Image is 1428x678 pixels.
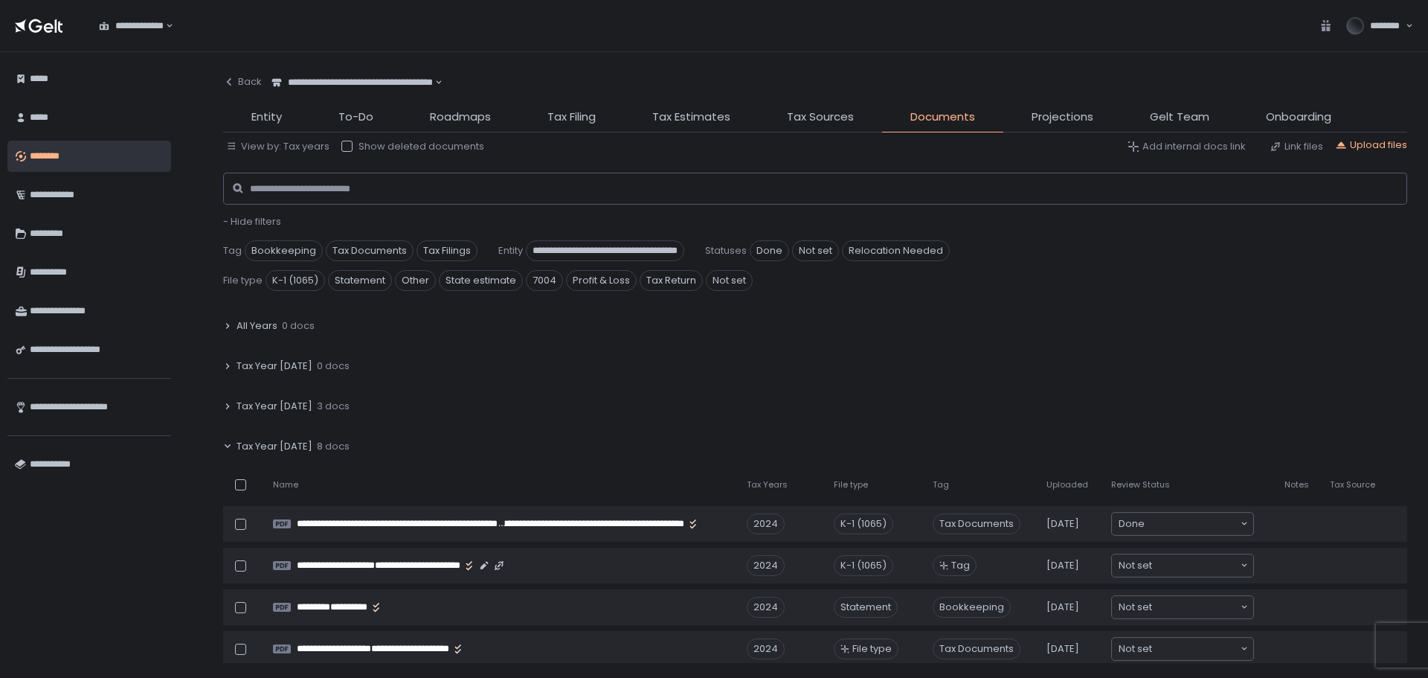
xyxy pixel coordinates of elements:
span: Tax Year [DATE] [237,400,312,413]
span: All Years [237,319,277,333]
span: Bookkeeping [933,597,1011,618]
span: Name [273,479,298,490]
span: Uploaded [1046,479,1088,490]
span: Review Status [1111,479,1170,490]
span: Not set [706,270,753,291]
span: [DATE] [1046,517,1079,531]
span: Gelt Team [1150,109,1209,126]
input: Search for option [1152,642,1239,656]
span: Other [395,270,436,291]
span: Tax Estimates [652,109,730,126]
span: State estimate [439,270,523,291]
span: 8 docs [317,440,350,453]
span: [DATE] [1046,559,1079,572]
span: K-1 (1065) [266,270,325,291]
span: Statuses [705,244,747,258]
span: Tax Return [640,270,703,291]
div: K-1 (1065) [834,555,893,576]
div: 2024 [747,639,785,659]
span: Tax Documents [933,514,1020,534]
div: 2024 [747,555,785,576]
div: K-1 (1065) [834,514,893,534]
span: Not set [792,240,839,261]
span: Roadmaps [430,109,491,126]
button: Upload files [1335,138,1407,152]
input: Search for option [433,75,434,90]
span: Tag [951,559,970,572]
button: View by: Tax years [226,140,329,153]
div: Search for option [1112,554,1253,577]
span: Entity [251,109,282,126]
span: Profit & Loss [566,270,637,291]
span: - Hide filters [223,214,281,228]
span: Tax Filings [416,240,477,261]
div: Search for option [1112,596,1253,618]
input: Search for option [1152,558,1239,573]
div: Back [223,75,262,89]
span: File type [852,642,892,656]
span: Documents [910,109,975,126]
span: Tax Sources [787,109,854,126]
span: Not set [1119,642,1152,656]
span: 7004 [526,270,563,291]
div: Search for option [1112,638,1253,660]
span: Entity [498,244,523,258]
span: Not set [1119,558,1152,573]
span: Done [750,240,789,261]
div: Search for option [89,10,173,42]
span: Projections [1032,109,1093,126]
button: Back [223,67,262,97]
span: 0 docs [317,359,350,373]
span: Notes [1284,479,1309,490]
input: Search for option [1152,600,1239,615]
span: Tax Year [DATE] [237,359,312,373]
span: Tag [933,479,949,490]
button: Add internal docs link [1128,140,1246,153]
span: Onboarding [1266,109,1331,126]
span: 0 docs [282,319,315,333]
span: Relocation Needed [842,240,950,261]
div: 2024 [747,597,785,618]
div: Statement [834,597,898,618]
span: File type [223,274,263,287]
span: Tax Filing [547,109,596,126]
div: Search for option [1112,513,1253,535]
span: Tax Documents [933,639,1020,659]
div: 2024 [747,514,785,534]
span: [DATE] [1046,601,1079,614]
span: Tax Source [1330,479,1375,490]
div: Search for option [262,67,443,98]
input: Search for option [1145,517,1239,531]
button: - Hide filters [223,215,281,228]
span: Statement [328,270,392,291]
span: Tax Year [DATE] [237,440,312,453]
span: Tag [223,244,242,258]
span: Bookkeeping [245,240,323,261]
button: Link files [1270,140,1323,153]
span: File type [834,479,868,490]
span: Tax Documents [326,240,414,261]
span: Done [1119,517,1145,531]
span: [DATE] [1046,642,1079,656]
span: Tax Years [747,479,788,490]
span: 3 docs [317,400,350,413]
span: Not set [1119,600,1152,615]
span: To-Do [338,109,373,126]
